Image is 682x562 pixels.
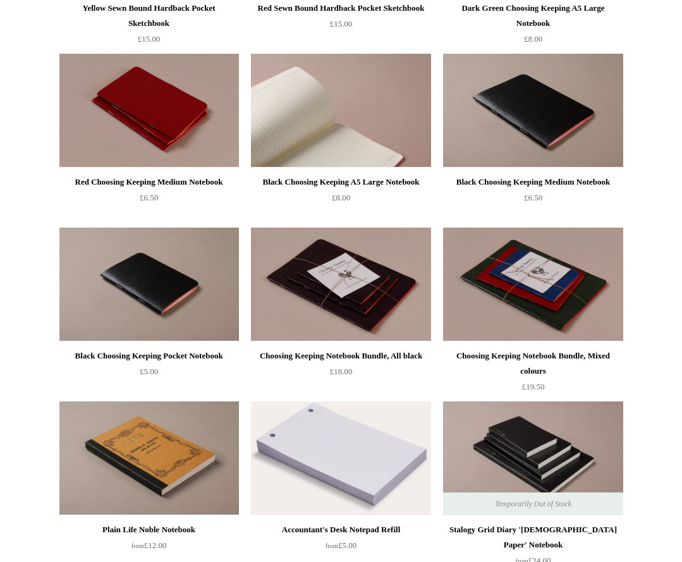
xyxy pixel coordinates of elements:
[251,348,430,400] a: Choosing Keeping Notebook Bundle, All black £18.00
[131,541,167,550] span: £12.00
[443,54,623,168] a: Black Choosing Keeping Medium Notebook Black Choosing Keeping Medium Notebook
[63,348,236,363] div: Black Choosing Keeping Pocket Notebook
[443,401,623,515] a: Stalogy Grid Diary 'Bible Paper' Notebook Stalogy Grid Diary 'Bible Paper' Notebook Temporarily O...
[140,367,158,376] span: £5.00
[254,174,427,190] div: Black Choosing Keeping A5 Large Notebook
[63,522,236,537] div: Plain Life Noble Notebook
[59,54,239,168] img: Red Choosing Keeping Medium Notebook
[251,228,430,341] a: Choosing Keeping Notebook Bundle, All black Choosing Keeping Notebook Bundle, All black
[443,54,623,168] img: Black Choosing Keeping Medium Notebook
[254,348,427,363] div: Choosing Keeping Notebook Bundle, All black
[59,348,239,400] a: Black Choosing Keeping Pocket Notebook £5.00
[59,228,239,341] a: Black Choosing Keeping Pocket Notebook Black Choosing Keeping Pocket Notebook
[522,382,545,391] span: £19.50
[482,492,584,515] span: Temporarily Out of Stock
[326,542,338,549] span: from
[59,401,239,515] img: Plain Life Noble Notebook
[131,542,144,549] span: from
[138,34,161,44] span: £15.00
[59,174,239,226] a: Red Choosing Keeping Medium Notebook £6.50
[332,193,350,202] span: £8.00
[446,1,619,31] div: Dark Green Choosing Keeping A5 Large Notebook
[59,54,239,168] a: Red Choosing Keeping Medium Notebook Red Choosing Keeping Medium Notebook
[140,193,158,202] span: £6.50
[59,401,239,515] a: Plain Life Noble Notebook Plain Life Noble Notebook
[63,1,236,31] div: Yellow Sewn Bound Hardback Pocket Sketchbook
[59,1,239,52] a: Yellow Sewn Bound Hardback Pocket Sketchbook £15.00
[443,348,623,400] a: Choosing Keeping Notebook Bundle, Mixed colours £19.50
[59,228,239,341] img: Black Choosing Keeping Pocket Notebook
[254,522,427,537] div: Accountant's Desk Notepad Refill
[443,174,623,226] a: Black Choosing Keeping Medium Notebook £6.50
[446,522,619,553] div: Stalogy Grid Diary '[DEMOGRAPHIC_DATA] Paper' Notebook
[524,193,542,202] span: £6.50
[251,54,430,168] img: Black Choosing Keeping A5 Large Notebook
[443,228,623,341] img: Choosing Keeping Notebook Bundle, Mixed colours
[443,1,623,52] a: Dark Green Choosing Keeping A5 Large Notebook £8.00
[446,174,619,190] div: Black Choosing Keeping Medium Notebook
[251,54,430,168] a: Black Choosing Keeping A5 Large Notebook Black Choosing Keeping A5 Large Notebook
[443,401,623,515] img: Stalogy Grid Diary 'Bible Paper' Notebook
[63,174,236,190] div: Red Choosing Keeping Medium Notebook
[326,541,356,550] span: £5.00
[330,367,353,376] span: £18.00
[251,228,430,341] img: Choosing Keeping Notebook Bundle, All black
[254,1,427,16] div: Red Sewn Bound Hardback Pocket Sketchbook
[251,174,430,226] a: Black Choosing Keeping A5 Large Notebook £8.00
[251,1,430,52] a: Red Sewn Bound Hardback Pocket Sketchbook £15.00
[443,228,623,341] a: Choosing Keeping Notebook Bundle, Mixed colours Choosing Keeping Notebook Bundle, Mixed colours
[524,34,542,44] span: £8.00
[251,401,430,515] a: Accountant's Desk Notepad Refill Accountant's Desk Notepad Refill
[251,401,430,515] img: Accountant's Desk Notepad Refill
[330,19,353,28] span: £15.00
[446,348,619,379] div: Choosing Keeping Notebook Bundle, Mixed colours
